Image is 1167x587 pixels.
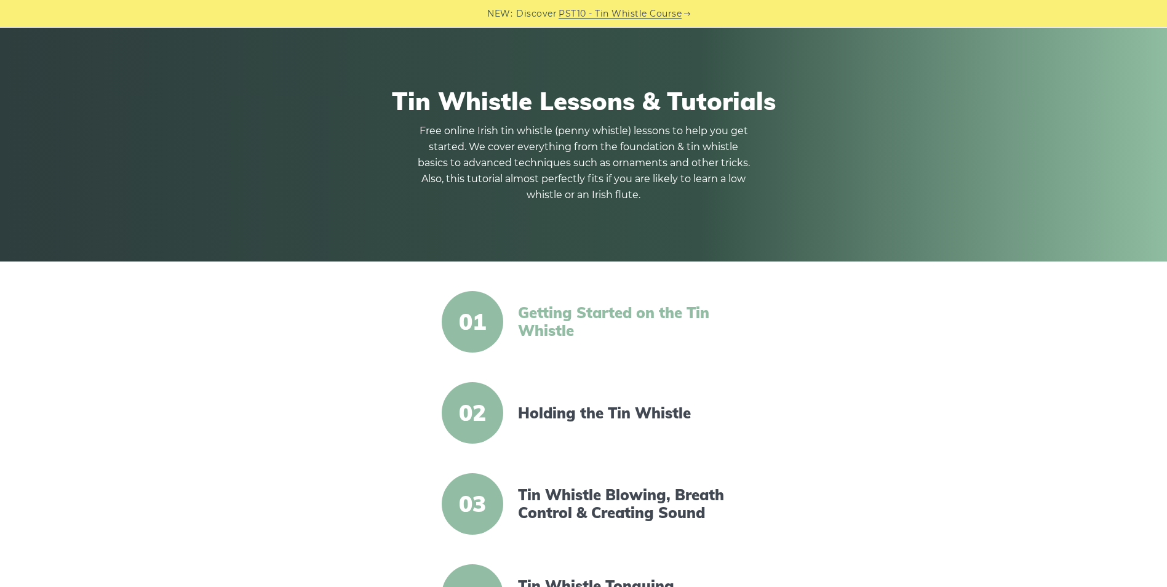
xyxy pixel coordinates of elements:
[442,382,503,444] span: 02
[487,7,512,21] span: NEW:
[442,473,503,535] span: 03
[559,7,682,21] a: PST10 - Tin Whistle Course
[516,7,557,21] span: Discover
[518,404,730,422] a: Holding the Tin Whistle
[518,486,730,522] a: Tin Whistle Blowing, Breath Control & Creating Sound
[237,86,931,116] h1: Tin Whistle Lessons & Tutorials
[418,123,750,203] p: Free online Irish tin whistle (penny whistle) lessons to help you get started. We cover everythin...
[518,304,730,340] a: Getting Started on the Tin Whistle
[442,291,503,353] span: 01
